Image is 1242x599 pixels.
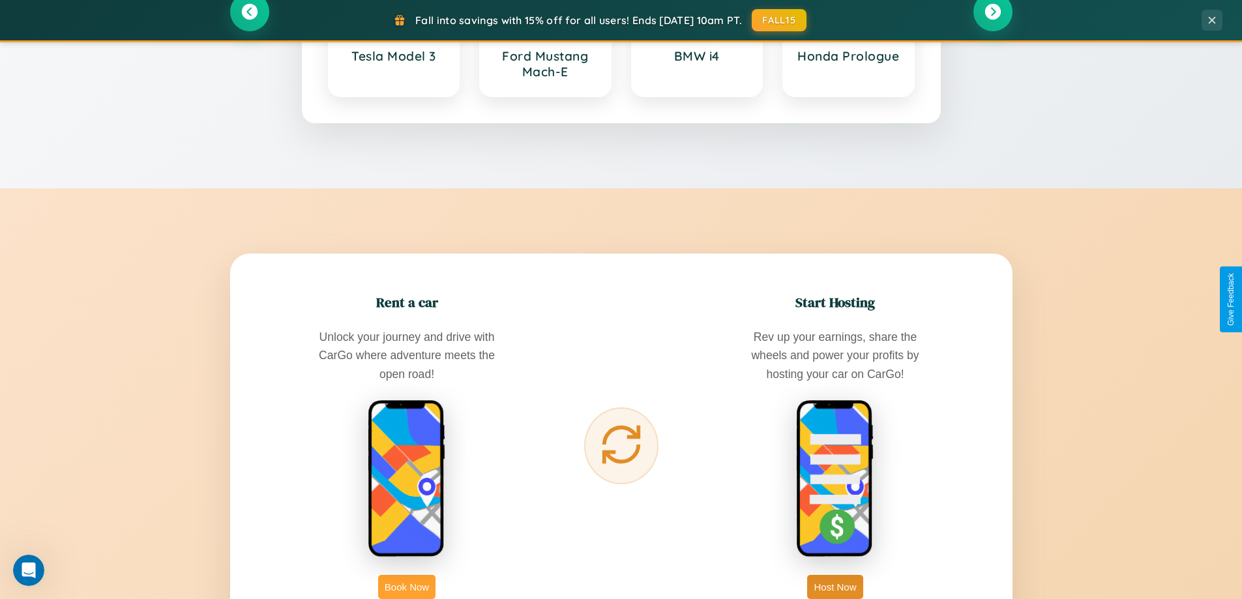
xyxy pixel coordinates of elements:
h3: BMW i4 [645,48,749,64]
img: rent phone [368,400,446,559]
h3: Ford Mustang Mach-E [494,48,597,80]
h3: Tesla Model 3 [342,48,446,64]
div: Give Feedback [1226,273,1235,326]
p: Unlock your journey and drive with CarGo where adventure meets the open road! [309,328,505,383]
h2: Start Hosting [795,293,875,312]
h2: Rent a car [376,293,438,312]
h3: Honda Prologue [797,48,900,64]
button: Host Now [807,575,863,599]
img: host phone [796,400,874,559]
button: Book Now [378,575,436,599]
p: Rev up your earnings, share the wheels and power your profits by hosting your car on CarGo! [737,328,933,383]
button: FALL15 [752,9,806,31]
span: Fall into savings with 15% off for all users! Ends [DATE] 10am PT. [415,14,742,27]
iframe: Intercom live chat [13,555,44,586]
